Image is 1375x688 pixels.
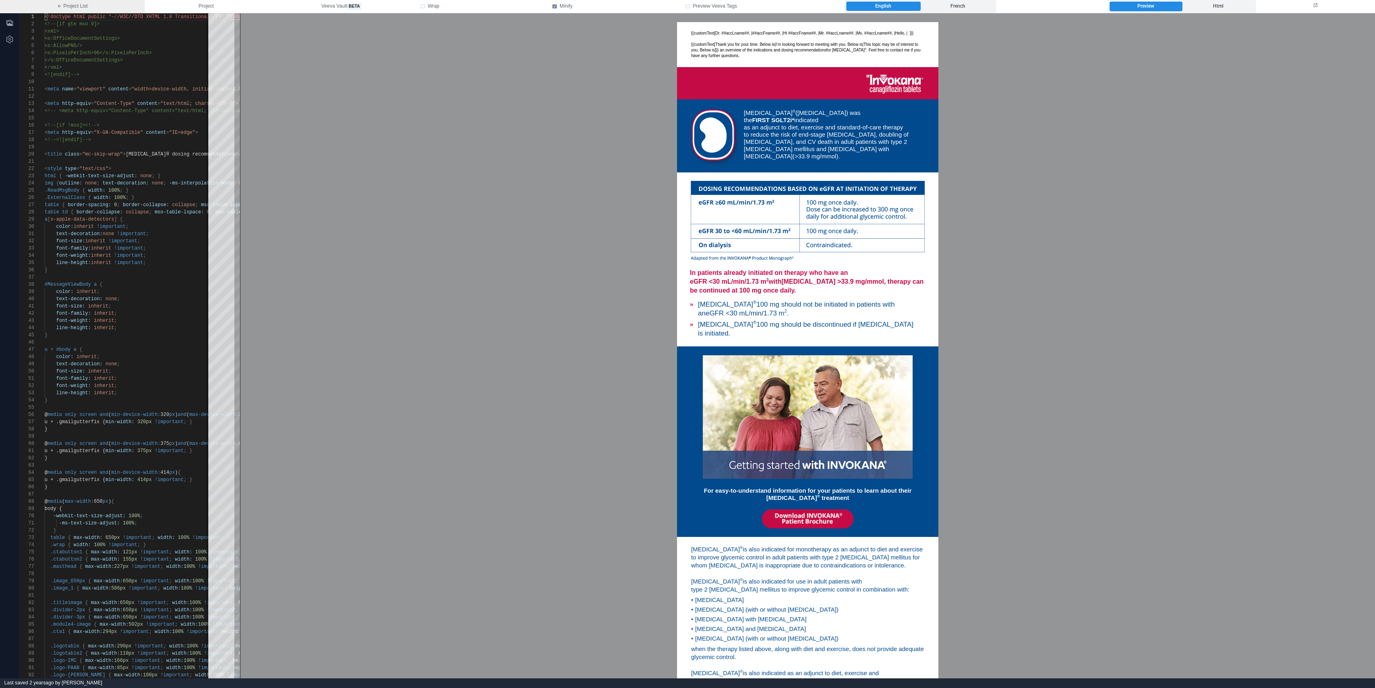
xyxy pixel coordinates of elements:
span: inherit [94,390,114,396]
span: style [47,166,62,172]
span: font-family: [56,246,91,251]
span: Project [199,3,214,10]
span: screen [79,412,96,418]
div: 36 [20,266,34,274]
span: font-weight: [56,318,91,324]
span: Wrap [428,3,439,10]
img: PrINVOKANA® canagliflozin tablets [626,54,686,86]
div: 22 [20,165,34,172]
span: { [120,217,123,222]
span: { [56,180,59,186]
span: ; [184,419,187,425]
span: text-decoration: [56,231,103,237]
span: inherit [76,289,96,295]
div: 40 [20,295,34,303]
span: ] [114,217,117,222]
span: px [169,441,175,446]
span: > [195,130,198,135]
span: outline: [59,180,82,186]
span: media [47,441,62,446]
span: ® [552,96,555,100]
div: 32 [20,238,34,245]
span: eGFR <30 mL/min/1.73 m [449,265,528,272]
div: 12 [20,93,34,100]
span: ) [175,412,178,418]
td: [MEDICAL_DATA] 100 mg should not be initiated in patients with an [458,287,685,307]
span: x-apple-data-detectors [50,217,114,222]
div: 46 [20,339,34,346]
iframe: preview [240,13,1375,678]
span: @ [45,441,47,446]
div: 38 [20,281,34,288]
span: { [88,195,91,201]
span: !important [114,260,143,266]
sup: 2 [544,295,546,300]
span: inherit [94,325,114,331]
div: 30 [20,223,34,230]
span: ) [175,441,178,446]
div: 51 [20,375,34,382]
span: inherit [94,311,114,316]
span: "text/css" [79,166,108,172]
span: type [65,166,76,172]
div: 11 [20,86,34,93]
span: http-equiv [62,130,91,135]
span: ® [513,307,516,311]
span: ; [114,318,117,324]
span: { [59,173,62,179]
span: [ [47,217,50,222]
span: 100% [108,188,120,193]
span: content [137,101,157,106]
span: <!-- <meta http-equiv="Content-Type" content="text [45,108,189,114]
span: } [158,173,160,179]
span: > [108,166,111,172]
div: 48 [20,353,34,360]
div: 45 [20,332,34,339]
span: < [45,130,47,135]
span: html [45,173,56,179]
span: content [146,130,166,135]
div: 53 [20,389,34,397]
span: !important [108,238,137,244]
span: </o:OfficeDocumentSettings> [45,57,123,63]
span: } [45,332,47,338]
span: u + .gmailgutterfix { [45,419,105,425]
span: media [47,412,62,418]
div: 21 [20,158,34,165]
div: 44 [20,324,34,332]
span: font-family: [56,311,91,316]
span: ; [143,246,146,251]
span: 375 [160,441,169,446]
span: text-decoration: [103,180,149,186]
span: inherit [91,253,111,258]
span: and [100,441,109,446]
div: 7 [20,57,34,64]
span: < [45,166,47,172]
div: 33 [20,245,34,252]
span: content [108,86,128,92]
div: 31 [20,230,34,238]
span: mso-table-lspace: [155,209,204,215]
span: 100% [114,195,126,201]
span: Preview Veeva Tags [693,3,737,10]
span: "viewport" [76,86,105,92]
span: !important [114,253,143,258]
div: 24 [20,180,34,187]
span: ; [152,173,154,179]
td: [MEDICAL_DATA] 100 mg should be discontinued if [MEDICAL_DATA] is initiated. [458,307,685,325]
span: <!doctype html public "-//W3C//DTD XHTML 1.0 Trans [45,14,189,20]
div: 37 [20,274,34,281]
span: none [152,180,163,186]
span: [MEDICAL_DATA]® dosing recommendations [126,152,236,157]
span: line-height: [56,260,91,266]
span: ‑ [568,118,570,125]
span: ; [117,361,120,367]
span: ; [97,289,100,295]
span: = [76,166,79,172]
label: English [846,2,920,11]
span: } [131,195,134,201]
span: min-width: [105,419,134,425]
span: inherit [76,354,96,360]
img: Getting started with INVOKANA® [462,342,672,466]
span: "IE=edge" [169,130,195,135]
